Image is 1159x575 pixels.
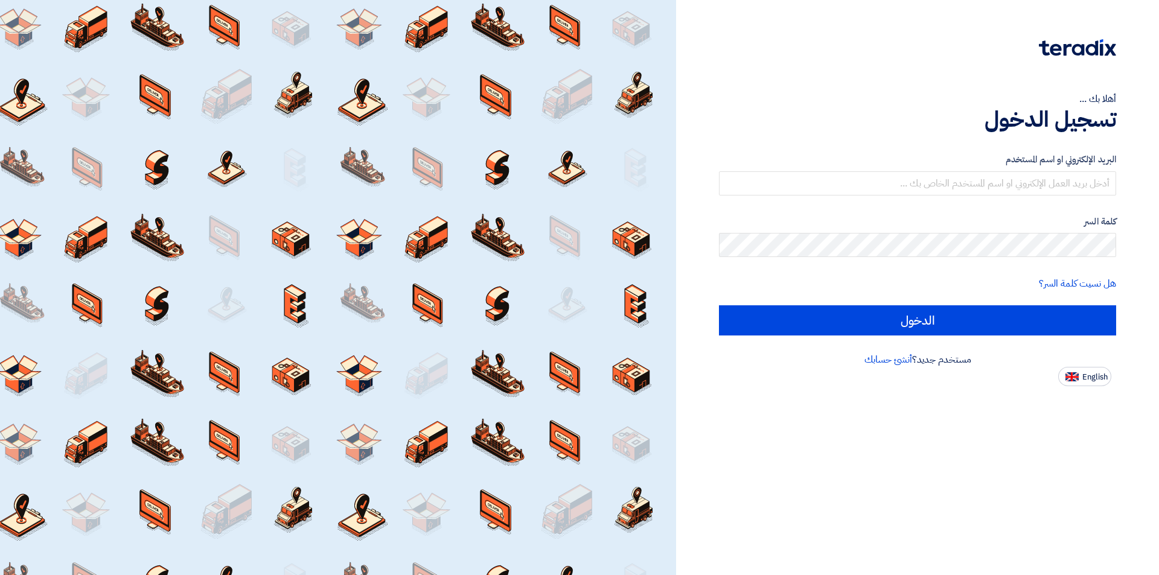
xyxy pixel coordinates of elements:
button: English [1058,367,1111,386]
a: أنشئ حسابك [864,352,912,367]
h1: تسجيل الدخول [719,106,1116,133]
input: الدخول [719,305,1116,335]
div: أهلا بك ... [719,92,1116,106]
span: English [1082,373,1108,381]
img: Teradix logo [1039,39,1116,56]
div: مستخدم جديد؟ [719,352,1116,367]
input: أدخل بريد العمل الإلكتروني او اسم المستخدم الخاص بك ... [719,171,1116,195]
label: كلمة السر [719,215,1116,229]
label: البريد الإلكتروني او اسم المستخدم [719,153,1116,167]
a: هل نسيت كلمة السر؟ [1039,276,1116,291]
img: en-US.png [1065,372,1079,381]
